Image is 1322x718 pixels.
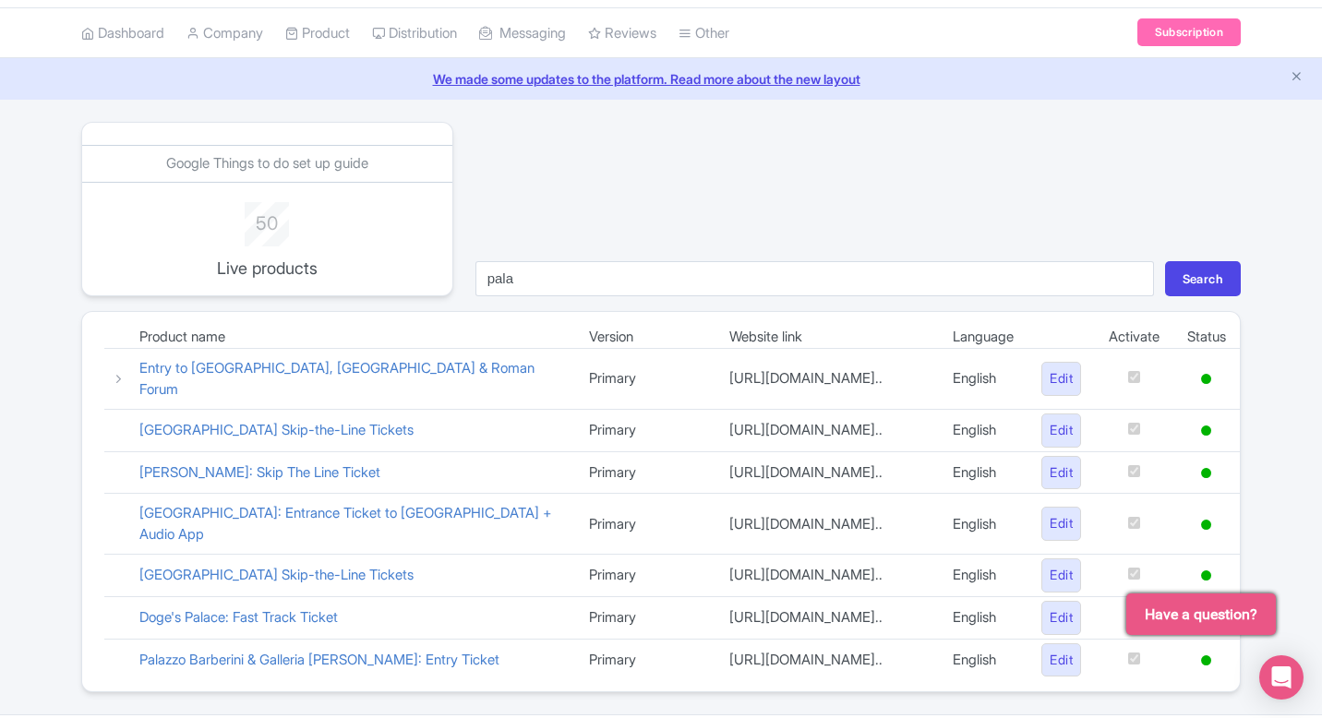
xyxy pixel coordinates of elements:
[1041,643,1081,677] a: Edit
[679,8,729,59] a: Other
[285,8,350,59] a: Product
[81,8,164,59] a: Dashboard
[715,410,940,452] td: [URL][DOMAIN_NAME]..
[575,349,715,410] td: Primary
[1145,604,1257,626] span: Have a question?
[1165,261,1241,296] button: Search
[1126,593,1276,635] button: Have a question?
[575,410,715,452] td: Primary
[1041,558,1081,592] a: Edit
[191,256,343,281] p: Live products
[715,555,940,597] td: [URL][DOMAIN_NAME]..
[575,451,715,494] td: Primary
[1041,362,1081,396] a: Edit
[11,69,1311,89] a: We made some updates to the platform. Read more about the new layout
[1137,18,1241,46] a: Subscription
[186,8,263,59] a: Company
[1041,601,1081,635] a: Edit
[575,327,715,349] td: Version
[475,261,1154,296] input: Search...
[139,651,499,668] a: Palazzo Barberini & Galleria [PERSON_NAME]: Entry Ticket
[715,451,940,494] td: [URL][DOMAIN_NAME]..
[166,154,368,172] a: Google Things to do set up guide
[1095,327,1173,349] td: Activate
[939,451,1028,494] td: English
[939,639,1028,680] td: English
[939,410,1028,452] td: English
[1290,67,1304,89] button: Close announcement
[939,327,1028,349] td: Language
[939,596,1028,639] td: English
[575,555,715,597] td: Primary
[715,596,940,639] td: [URL][DOMAIN_NAME]..
[1041,507,1081,541] a: Edit
[479,8,566,59] a: Messaging
[191,202,343,237] div: 50
[139,359,535,398] a: Entry to [GEOGRAPHIC_DATA], [GEOGRAPHIC_DATA] & Roman Forum
[139,566,414,583] a: [GEOGRAPHIC_DATA] Skip-the-Line Tickets
[575,494,715,555] td: Primary
[715,494,940,555] td: [URL][DOMAIN_NAME]..
[139,608,338,626] a: Doge's Palace: Fast Track Ticket
[1041,456,1081,490] a: Edit
[372,8,457,59] a: Distribution
[126,327,575,349] td: Product name
[139,421,414,438] a: [GEOGRAPHIC_DATA] Skip-the-Line Tickets
[139,504,552,543] a: [GEOGRAPHIC_DATA]: Entrance Ticket to [GEOGRAPHIC_DATA] + Audio App
[715,639,940,680] td: [URL][DOMAIN_NAME]..
[939,494,1028,555] td: English
[588,8,656,59] a: Reviews
[575,596,715,639] td: Primary
[575,639,715,680] td: Primary
[715,349,940,410] td: [URL][DOMAIN_NAME]..
[1173,327,1240,349] td: Status
[939,349,1028,410] td: English
[1041,413,1081,448] a: Edit
[1259,655,1304,700] div: Open Intercom Messenger
[939,555,1028,597] td: English
[139,463,380,481] a: [PERSON_NAME]: Skip The Line Ticket
[715,327,940,349] td: Website link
